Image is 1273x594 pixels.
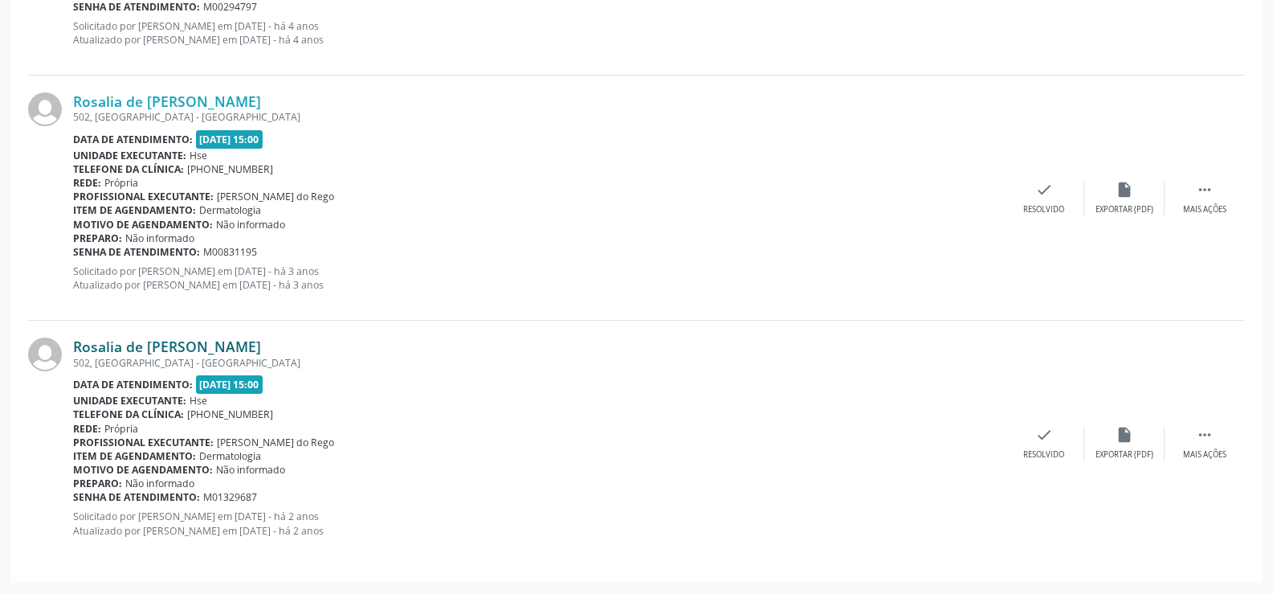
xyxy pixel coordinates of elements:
b: Data de atendimento: [73,133,193,146]
div: 502, [GEOGRAPHIC_DATA] - [GEOGRAPHIC_DATA] [73,356,1004,370]
b: Item de agendamento: [73,203,196,217]
span: Hse [190,394,207,408]
span: [PERSON_NAME] do Rego [217,190,334,203]
span: [DATE] 15:00 [196,130,263,149]
img: img [28,338,62,371]
div: Resolvido [1023,204,1064,215]
i:  [1196,426,1214,444]
div: 502, [GEOGRAPHIC_DATA] - [GEOGRAPHIC_DATA] [73,110,1004,124]
i: insert_drive_file [1116,181,1133,199]
span: Dermatologia [199,449,261,463]
span: M00831195 [203,245,257,259]
b: Profissional executante: [73,436,214,449]
i:  [1196,181,1214,199]
b: Item de agendamento: [73,449,196,463]
b: Data de atendimento: [73,378,193,391]
p: Solicitado por [PERSON_NAME] em [DATE] - há 3 anos Atualizado por [PERSON_NAME] em [DATE] - há 3 ... [73,264,1004,292]
div: Mais ações [1183,449,1226,461]
b: Telefone da clínica: [73,408,184,421]
a: Rosalia de [PERSON_NAME] [73,338,261,355]
div: Exportar (PDF) [1096,204,1153,215]
b: Rede: [73,176,101,190]
b: Unidade executante: [73,149,186,162]
b: Motivo de agendamento: [73,463,213,477]
b: Senha de atendimento: [73,490,200,504]
i: check [1035,181,1053,199]
span: Não informado [216,463,285,477]
b: Preparo: [73,477,122,490]
div: Exportar (PDF) [1096,449,1153,461]
span: [PHONE_NUMBER] [187,162,273,176]
span: Própria [104,176,138,190]
span: [PERSON_NAME] do Rego [217,436,334,449]
span: Própria [104,422,138,436]
a: Rosalia de [PERSON_NAME] [73,92,261,110]
img: img [28,92,62,126]
span: M01329687 [203,490,257,504]
span: [PHONE_NUMBER] [187,408,273,421]
div: Mais ações [1183,204,1226,215]
b: Rede: [73,422,101,436]
b: Profissional executante: [73,190,214,203]
b: Telefone da clínica: [73,162,184,176]
span: Não informado [216,218,285,231]
b: Senha de atendimento: [73,245,200,259]
span: Dermatologia [199,203,261,217]
i: insert_drive_file [1116,426,1133,444]
b: Motivo de agendamento: [73,218,213,231]
span: [DATE] 15:00 [196,375,263,394]
b: Preparo: [73,231,122,245]
i: check [1035,426,1053,444]
span: Hse [190,149,207,162]
div: Resolvido [1023,449,1064,461]
p: Solicitado por [PERSON_NAME] em [DATE] - há 2 anos Atualizado por [PERSON_NAME] em [DATE] - há 2 ... [73,510,1004,537]
p: Solicitado por [PERSON_NAME] em [DATE] - há 4 anos Atualizado por [PERSON_NAME] em [DATE] - há 4 ... [73,19,1004,47]
span: Não informado [125,477,194,490]
b: Unidade executante: [73,394,186,408]
span: Não informado [125,231,194,245]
